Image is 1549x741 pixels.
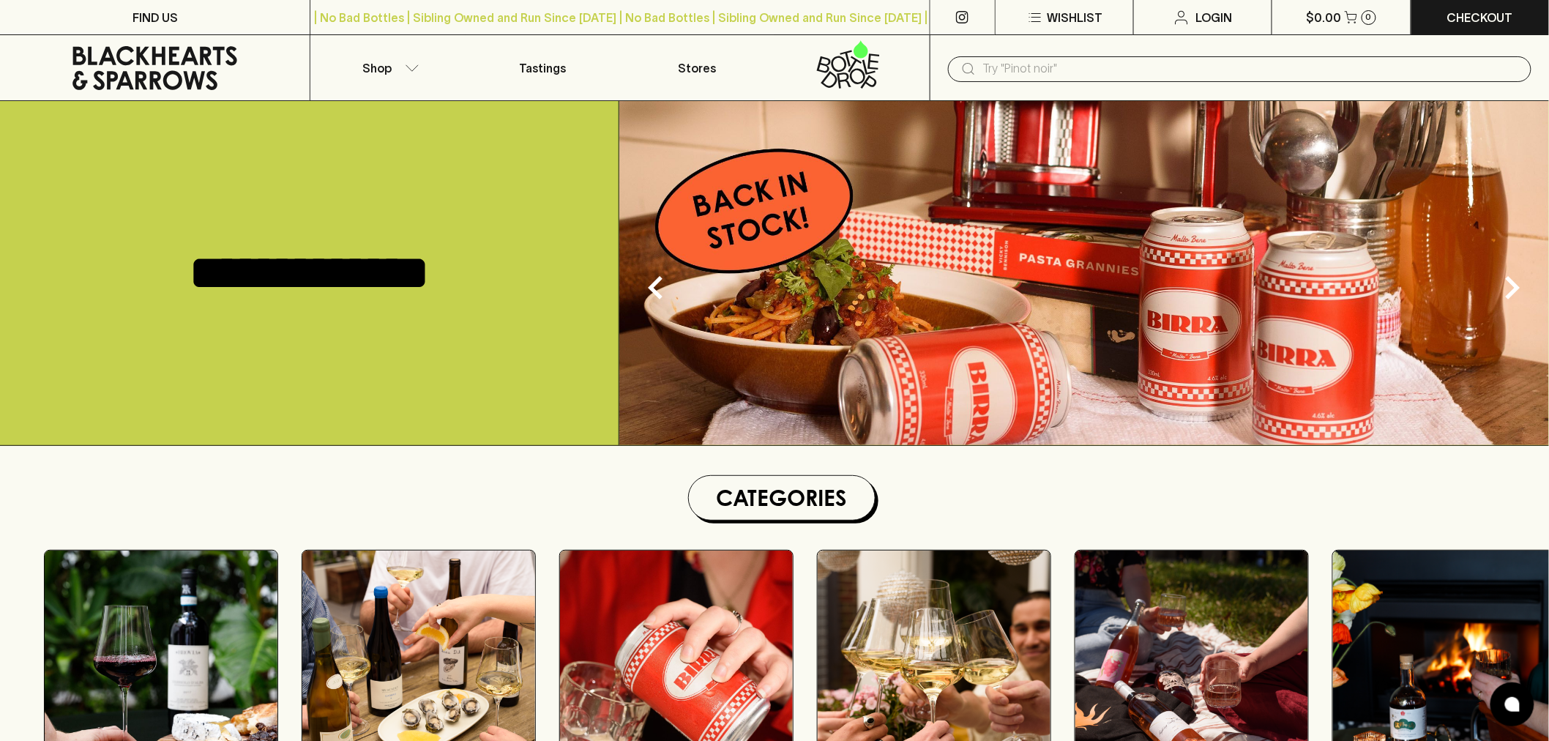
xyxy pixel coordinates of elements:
[310,35,465,100] button: Shop
[1505,697,1520,712] img: bubble-icon
[619,101,1549,445] img: optimise
[466,35,620,100] a: Tastings
[620,35,774,100] a: Stores
[679,59,717,77] p: Stores
[1307,9,1342,26] p: $0.00
[1047,9,1102,26] p: Wishlist
[627,258,685,317] button: Previous
[132,9,178,26] p: FIND US
[983,57,1520,81] input: Try "Pinot noir"
[1196,9,1233,26] p: Login
[362,59,392,77] p: Shop
[1483,258,1542,317] button: Next
[519,59,566,77] p: Tastings
[695,482,869,514] h1: Categories
[1447,9,1513,26] p: Checkout
[1366,13,1372,21] p: 0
